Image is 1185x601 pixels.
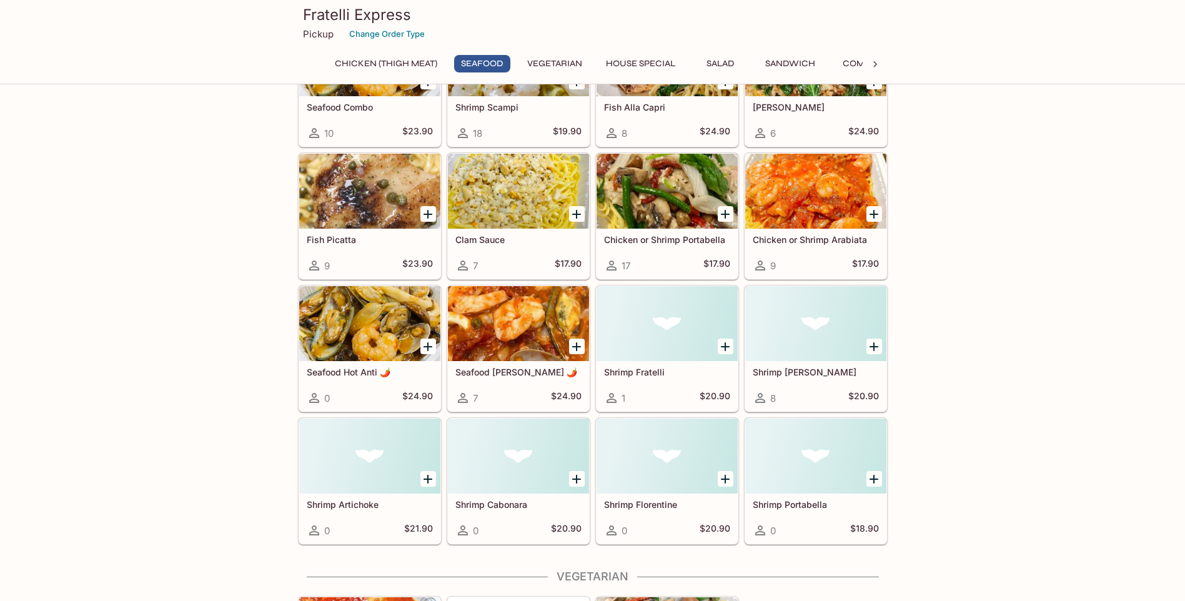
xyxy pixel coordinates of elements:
[852,258,879,273] h5: $17.90
[745,286,886,361] div: Shrimp Alfredo
[324,260,330,272] span: 9
[569,471,585,487] button: Add Shrimp Cabonara
[692,55,748,72] button: Salad
[718,339,733,354] button: Add Shrimp Fratelli
[597,154,738,229] div: Chicken or Shrimp Portabella
[307,499,433,510] h5: Shrimp Artichoke
[700,126,730,141] h5: $24.90
[448,286,589,361] div: Seafood Fra Diavolo 🌶️
[307,367,433,377] h5: Seafood Hot Anti 🌶️
[299,286,441,412] a: Seafood Hot Anti 🌶️0$24.90
[850,523,879,538] h5: $18.90
[718,471,733,487] button: Add Shrimp Florentine
[745,286,887,412] a: Shrimp [PERSON_NAME]8$20.90
[404,523,433,538] h5: $21.90
[604,499,730,510] h5: Shrimp Florentine
[604,102,730,112] h5: Fish Alla Capri
[753,234,879,245] h5: Chicken or Shrimp Arabiata
[770,525,776,537] span: 0
[298,570,888,584] h4: Vegetarian
[447,153,590,279] a: Clam Sauce7$17.90
[569,206,585,222] button: Add Clam Sauce
[597,21,738,96] div: Fish Alla Capri
[344,24,430,44] button: Change Order Type
[420,206,436,222] button: Add Fish Picatta
[604,367,730,377] h5: Shrimp Fratelli
[402,126,433,141] h5: $23.90
[745,154,886,229] div: Chicken or Shrimp Arabiata
[402,390,433,405] h5: $24.90
[753,499,879,510] h5: Shrimp Portabella
[597,286,738,361] div: Shrimp Fratelli
[770,127,776,139] span: 6
[604,234,730,245] h5: Chicken or Shrimp Portabella
[402,258,433,273] h5: $23.90
[299,153,441,279] a: Fish Picatta9$23.90
[448,21,589,96] div: Shrimp Scampi
[551,523,582,538] h5: $20.90
[520,55,589,72] button: Vegetarian
[700,390,730,405] h5: $20.90
[299,418,441,544] a: Shrimp Artichoke0$21.90
[700,523,730,538] h5: $20.90
[420,339,436,354] button: Add Seafood Hot Anti 🌶️
[622,525,627,537] span: 0
[555,258,582,273] h5: $17.90
[745,21,886,96] div: Fish Basilio
[866,471,882,487] button: Add Shrimp Portabella
[447,286,590,412] a: Seafood [PERSON_NAME] 🌶️7$24.90
[473,392,478,404] span: 7
[324,392,330,404] span: 0
[745,153,887,279] a: Chicken or Shrimp Arabiata9$17.90
[455,367,582,377] h5: Seafood [PERSON_NAME] 🌶️
[448,154,589,229] div: Clam Sauce
[622,260,630,272] span: 17
[703,258,730,273] h5: $17.90
[447,418,590,544] a: Shrimp Cabonara0$20.90
[622,127,627,139] span: 8
[718,206,733,222] button: Add Chicken or Shrimp Portabella
[758,55,822,72] button: Sandwich
[328,55,444,72] button: Chicken (Thigh Meat)
[303,28,334,40] p: Pickup
[455,234,582,245] h5: Clam Sauce
[596,286,738,412] a: Shrimp Fratelli1$20.90
[770,260,776,272] span: 9
[599,55,682,72] button: House Special
[299,419,440,494] div: Shrimp Artichoke
[596,153,738,279] a: Chicken or Shrimp Portabella17$17.90
[473,260,478,272] span: 7
[551,390,582,405] h5: $24.90
[420,471,436,487] button: Add Shrimp Artichoke
[473,525,478,537] span: 0
[770,392,776,404] span: 8
[866,339,882,354] button: Add Shrimp Alfredo
[553,126,582,141] h5: $19.90
[448,419,589,494] div: Shrimp Cabonara
[569,339,585,354] button: Add Seafood Fra Diavolo 🌶️
[324,525,330,537] span: 0
[299,154,440,229] div: Fish Picatta
[455,102,582,112] h5: Shrimp Scampi
[848,390,879,405] h5: $20.90
[622,392,625,404] span: 1
[324,127,334,139] span: 10
[753,367,879,377] h5: Shrimp [PERSON_NAME]
[753,102,879,112] h5: [PERSON_NAME]
[745,419,886,494] div: Shrimp Portabella
[866,206,882,222] button: Add Chicken or Shrimp Arabiata
[307,234,433,245] h5: Fish Picatta
[303,5,883,24] h3: Fratelli Express
[454,55,510,72] button: Seafood
[597,419,738,494] div: Shrimp Florentine
[299,21,440,96] div: Seafood Combo
[745,418,887,544] a: Shrimp Portabella0$18.90
[473,127,482,139] span: 18
[848,126,879,141] h5: $24.90
[596,418,738,544] a: Shrimp Florentine0$20.90
[455,499,582,510] h5: Shrimp Cabonara
[832,55,888,72] button: Combo
[299,286,440,361] div: Seafood Hot Anti 🌶️
[307,102,433,112] h5: Seafood Combo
